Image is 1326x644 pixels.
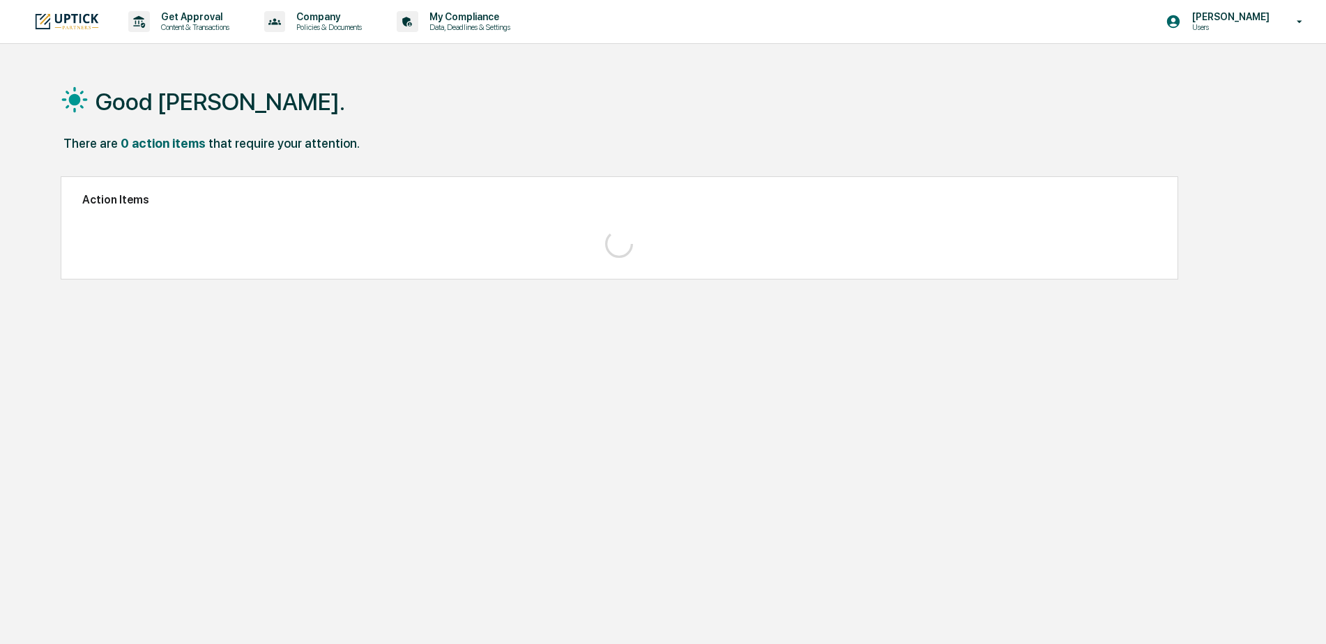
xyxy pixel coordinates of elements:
p: Policies & Documents [285,22,369,32]
h1: Good [PERSON_NAME]. [96,88,345,116]
img: logo [33,12,100,31]
div: There are [63,136,118,151]
div: 0 action items [121,136,206,151]
div: that require your attention. [208,136,360,151]
p: [PERSON_NAME] [1181,11,1277,22]
h2: Action Items [82,193,1157,206]
p: Users [1181,22,1277,32]
p: My Compliance [418,11,517,22]
p: Company [285,11,369,22]
p: Data, Deadlines & Settings [418,22,517,32]
p: Content & Transactions [150,22,236,32]
p: Get Approval [150,11,236,22]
